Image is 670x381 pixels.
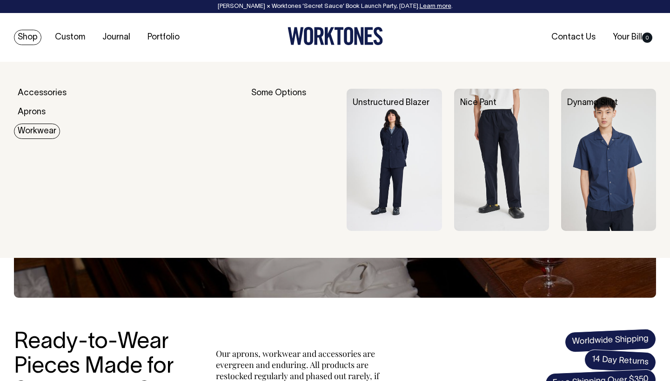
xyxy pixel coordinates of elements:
[609,30,656,45] a: Your Bill0
[14,85,70,101] a: Accessories
[99,30,134,45] a: Journal
[460,99,496,107] a: Nice Pant
[584,349,657,373] span: 14 Day Returns
[14,30,41,45] a: Shop
[548,30,599,45] a: Contact Us
[51,30,89,45] a: Custom
[144,30,183,45] a: Portfolio
[347,89,442,231] img: Unstructured Blazer
[251,89,335,231] div: Some Options
[564,328,657,353] span: Worldwide Shipping
[642,33,652,43] span: 0
[420,4,451,9] a: Learn more
[353,99,429,107] a: Unstructured Blazer
[567,99,618,107] a: Dynamo Shirt
[9,3,661,10] div: [PERSON_NAME] × Worktones ‘Secret Sauce’ Book Launch Party, [DATE]. .
[561,89,656,231] img: Dynamo Shirt
[454,89,549,231] img: Nice Pant
[14,124,60,139] a: Workwear
[14,105,49,120] a: Aprons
